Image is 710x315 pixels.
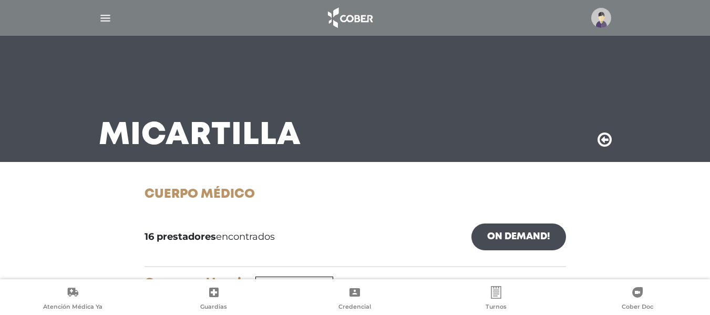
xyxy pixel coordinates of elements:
a: Turnos [426,286,567,313]
h1: Cuerpo Médico [145,187,566,202]
a: Cober Doc [567,286,708,313]
span: Turnos [486,303,507,312]
img: profile-placeholder.svg [591,8,611,28]
span: Cober Doc [622,303,653,312]
a: On Demand! [471,223,566,250]
b: 16 prestadores [145,231,216,242]
h3: Mi Cartilla [99,122,301,149]
a: Guardias [143,286,285,313]
span: Credencial [338,303,371,312]
a: Atención Médica Ya [2,286,143,313]
img: logo_cober_home-white.png [322,5,377,31]
a: Credencial [284,286,426,313]
img: Cober_menu-lines-white.svg [99,12,112,25]
span: Atención Médica Ya [43,303,102,312]
span: encontrados [145,230,275,244]
h4: Cemepro Urquiza [145,276,566,291]
span: Guardias [200,303,227,312]
div: (13 especialidades) [145,276,566,303]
